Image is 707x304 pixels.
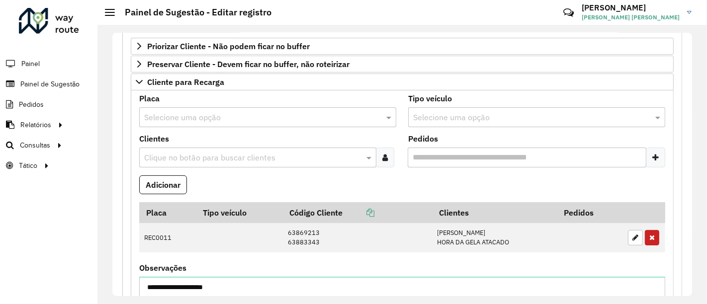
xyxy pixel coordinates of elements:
[19,99,44,110] span: Pedidos
[558,2,579,23] a: Contato Rápido
[139,223,196,252] td: REC0011
[21,59,40,69] span: Painel
[139,262,186,274] label: Observações
[343,208,375,218] a: Copiar
[20,79,80,89] span: Painel de Sugestão
[432,223,557,252] td: [PERSON_NAME] HORA DA GELA ATACADO
[283,202,432,223] th: Código Cliente
[131,38,674,55] a: Priorizar Cliente - Não podem ficar no buffer
[196,202,283,223] th: Tipo veículo
[19,160,37,171] span: Tático
[20,140,50,151] span: Consultas
[139,202,196,223] th: Placa
[139,175,187,194] button: Adicionar
[283,223,432,252] td: 63869213 63883343
[131,56,674,73] a: Preservar Cliente - Devem ficar no buffer, não roteirizar
[20,120,51,130] span: Relatórios
[432,202,557,223] th: Clientes
[408,133,438,145] label: Pedidos
[147,60,350,68] span: Preservar Cliente - Devem ficar no buffer, não roteirizar
[147,78,224,86] span: Cliente para Recarga
[582,3,680,12] h3: [PERSON_NAME]
[131,74,674,90] a: Cliente para Recarga
[557,202,622,223] th: Pedidos
[139,133,169,145] label: Clientes
[139,92,160,104] label: Placa
[408,92,452,104] label: Tipo veículo
[582,13,680,22] span: [PERSON_NAME] [PERSON_NAME]
[115,7,271,18] h2: Painel de Sugestão - Editar registro
[147,42,310,50] span: Priorizar Cliente - Não podem ficar no buffer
